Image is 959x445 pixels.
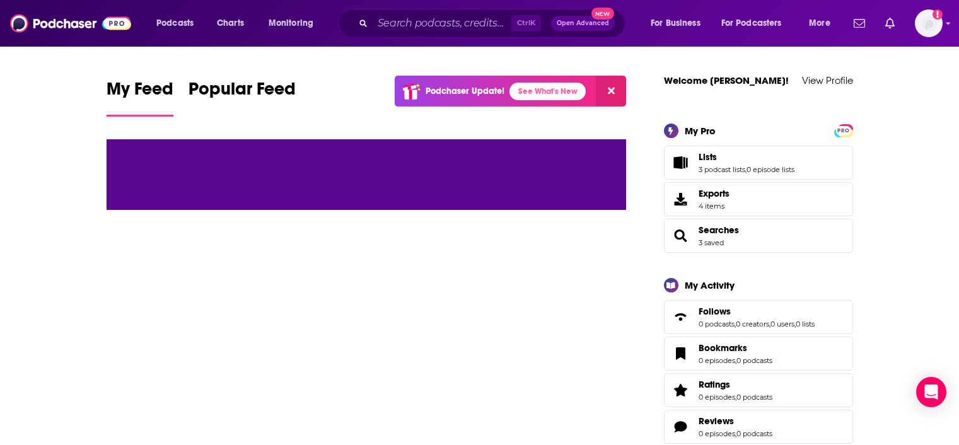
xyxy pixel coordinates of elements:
[509,83,586,100] a: See What's New
[915,9,943,37] span: Logged in as lealy
[664,373,853,407] span: Ratings
[511,15,541,32] span: Ctrl K
[107,78,173,117] a: My Feed
[933,9,943,20] svg: Add a profile image
[217,14,244,32] span: Charts
[699,393,735,402] a: 0 episodes
[736,429,772,438] a: 0 podcasts
[664,219,853,253] span: Searches
[699,151,794,163] a: Lists
[836,126,851,136] span: PRO
[685,125,716,137] div: My Pro
[10,11,131,35] img: Podchaser - Follow, Share and Rate Podcasts
[880,13,900,34] a: Show notifications dropdown
[745,165,747,174] span: ,
[260,13,330,33] button: open menu
[736,320,769,328] a: 0 creators
[747,165,794,174] a: 0 episode lists
[426,86,504,96] p: Podchaser Update!
[699,224,739,236] a: Searches
[664,410,853,444] span: Reviews
[551,16,615,31] button: Open AdvancedNew
[699,415,772,427] a: Reviews
[836,125,851,134] a: PRO
[699,238,724,247] a: 3 saved
[721,14,782,32] span: For Podcasters
[107,78,173,107] span: My Feed
[800,13,846,33] button: open menu
[685,279,735,291] div: My Activity
[699,165,745,174] a: 3 podcast lists
[269,14,313,32] span: Monitoring
[736,393,772,402] a: 0 podcasts
[350,9,637,38] div: Search podcasts, credits, & more...
[557,20,609,26] span: Open Advanced
[699,342,747,354] span: Bookmarks
[189,78,296,107] span: Popular Feed
[148,13,210,33] button: open menu
[668,154,694,171] a: Lists
[699,306,731,317] span: Follows
[668,227,694,245] a: Searches
[668,418,694,436] a: Reviews
[699,379,730,390] span: Ratings
[664,300,853,334] span: Follows
[769,320,770,328] span: ,
[794,320,796,328] span: ,
[735,429,736,438] span: ,
[735,393,736,402] span: ,
[713,13,800,33] button: open menu
[915,9,943,37] img: User Profile
[189,78,296,117] a: Popular Feed
[668,190,694,208] span: Exports
[668,381,694,399] a: Ratings
[209,13,252,33] a: Charts
[642,13,716,33] button: open menu
[156,14,194,32] span: Podcasts
[699,429,735,438] a: 0 episodes
[916,377,946,407] div: Open Intercom Messenger
[651,14,700,32] span: For Business
[699,188,729,199] span: Exports
[699,320,735,328] a: 0 podcasts
[849,13,870,34] a: Show notifications dropdown
[664,74,789,86] a: Welcome [PERSON_NAME]!
[699,356,735,365] a: 0 episodes
[664,337,853,371] span: Bookmarks
[699,379,772,390] a: Ratings
[664,146,853,180] span: Lists
[668,308,694,326] a: Follows
[664,182,853,216] a: Exports
[735,320,736,328] span: ,
[699,151,717,163] span: Lists
[699,415,734,427] span: Reviews
[591,8,614,20] span: New
[668,345,694,362] a: Bookmarks
[736,356,772,365] a: 0 podcasts
[796,320,815,328] a: 0 lists
[373,13,511,33] input: Search podcasts, credits, & more...
[809,14,830,32] span: More
[915,9,943,37] button: Show profile menu
[699,202,729,211] span: 4 items
[802,74,853,86] a: View Profile
[699,306,815,317] a: Follows
[699,342,772,354] a: Bookmarks
[770,320,794,328] a: 0 users
[735,356,736,365] span: ,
